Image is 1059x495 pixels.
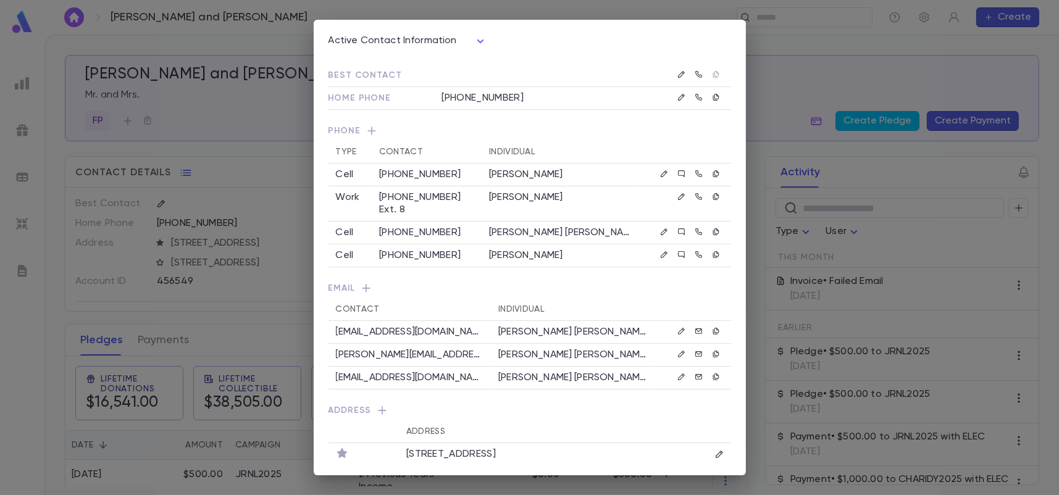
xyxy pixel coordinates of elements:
[336,326,484,338] p: [EMAIL_ADDRESS][DOMAIN_NAME]
[489,227,632,239] p: [PERSON_NAME] [PERSON_NAME]
[379,191,474,216] div: [PHONE_NUMBER] Ext. 8
[379,249,474,262] div: [PHONE_NUMBER]
[336,191,364,204] div: Work
[329,282,731,298] span: Email
[498,326,647,338] p: [PERSON_NAME] [PERSON_NAME]
[336,349,484,361] p: [PERSON_NAME][EMAIL_ADDRESS][DOMAIN_NAME]
[399,420,671,443] th: Address
[329,36,457,46] span: Active Contact Information
[489,249,632,262] p: [PERSON_NAME]
[489,168,632,181] p: [PERSON_NAME]
[399,443,671,467] td: [STREET_ADDRESS]
[427,87,648,110] td: [PHONE_NUMBER]
[329,298,492,321] th: Contact
[498,372,647,384] p: [PERSON_NAME] [PERSON_NAME]
[372,141,482,164] th: Contact
[336,249,364,262] div: Cell
[329,71,402,80] span: Best Contact
[336,227,364,239] div: Cell
[379,168,474,181] div: [PHONE_NUMBER]
[329,125,731,141] span: Phone
[489,191,632,204] p: [PERSON_NAME]
[379,227,474,239] div: [PHONE_NUMBER]
[329,31,488,51] div: Active Contact Information
[491,298,654,321] th: Individual
[498,349,647,361] p: [PERSON_NAME] [PERSON_NAME]
[329,94,391,102] span: Home Phone
[329,141,372,164] th: Type
[482,141,640,164] th: Individual
[329,404,731,420] span: Address
[336,168,364,181] div: Cell
[336,372,484,384] p: [EMAIL_ADDRESS][DOMAIN_NAME]***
